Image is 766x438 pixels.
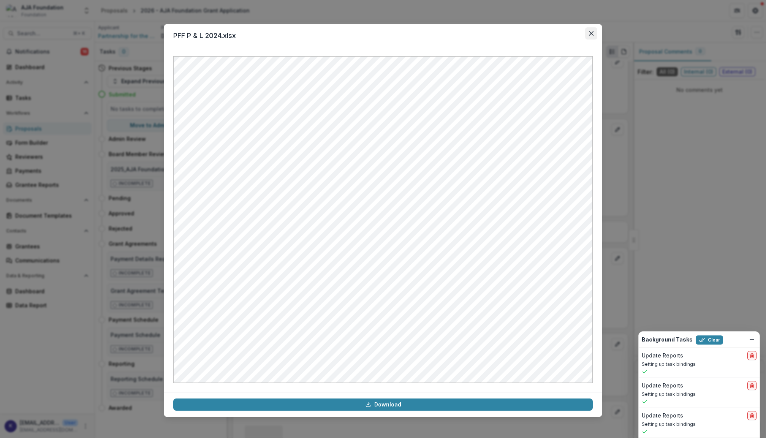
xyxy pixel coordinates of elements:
[747,351,757,360] button: delete
[747,381,757,390] button: delete
[642,353,683,359] h2: Update Reports
[747,335,757,344] button: Dismiss
[164,24,602,47] header: PFF P & L 2024.xlsx
[642,413,683,419] h2: Update Reports
[696,335,723,345] button: Clear
[585,27,597,40] button: Close
[747,411,757,420] button: delete
[173,398,593,411] a: Download
[642,337,693,343] h2: Background Tasks
[642,361,757,368] p: Setting up task bindings
[642,391,757,398] p: Setting up task bindings
[642,421,757,428] p: Setting up task bindings
[642,383,683,389] h2: Update Reports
